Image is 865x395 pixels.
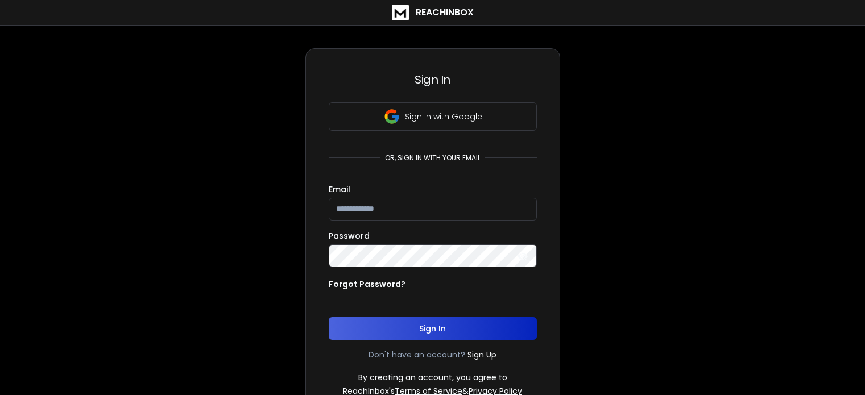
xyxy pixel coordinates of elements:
button: Sign in with Google [329,102,537,131]
button: Sign In [329,317,537,340]
img: logo [392,5,409,20]
p: Don't have an account? [369,349,465,360]
label: Password [329,232,370,240]
p: or, sign in with your email [380,153,485,163]
a: ReachInbox [392,5,474,20]
p: By creating an account, you agree to [358,372,507,383]
label: Email [329,185,350,193]
a: Sign Up [467,349,496,360]
h3: Sign In [329,72,537,88]
p: Forgot Password? [329,278,405,290]
p: Sign in with Google [405,111,482,122]
h1: ReachInbox [416,6,474,19]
